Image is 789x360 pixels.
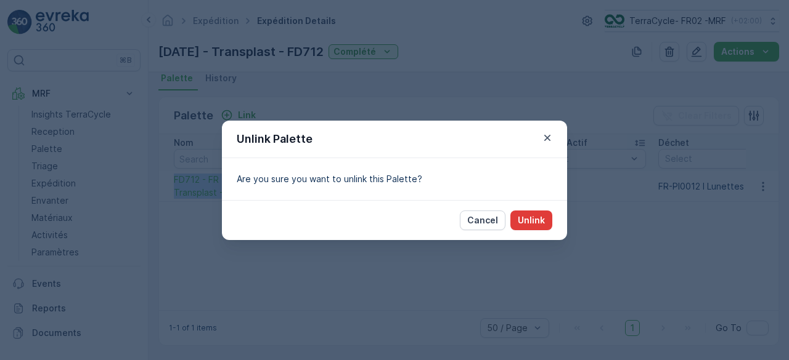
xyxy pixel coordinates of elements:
p: Are you sure you want to unlink this Palette? [237,173,552,185]
button: Cancel [460,210,505,230]
p: Cancel [467,214,498,226]
p: Unlink [518,214,545,226]
p: Unlink Palette [237,130,313,148]
button: Unlink [510,210,552,230]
